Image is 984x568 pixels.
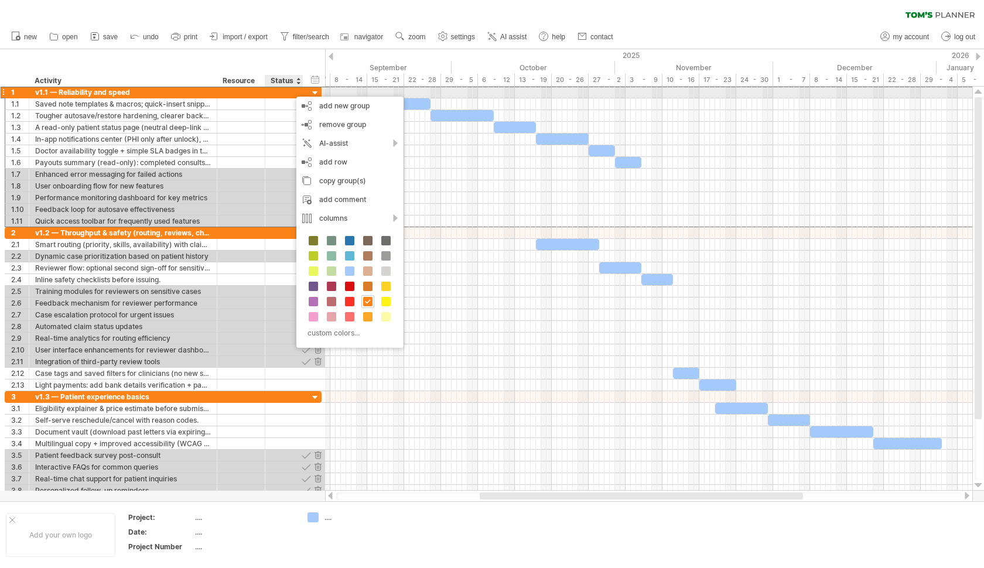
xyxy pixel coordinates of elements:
[184,33,197,41] span: print
[11,309,29,320] div: 2.7
[35,473,211,484] div: Real-time chat support for patient inquiries
[35,415,211,426] div: Self-serve reschedule/cancel with reason codes.
[847,74,884,86] div: 15 - 21
[408,33,425,41] span: zoom
[6,513,115,557] div: Add your own logo
[11,122,29,133] div: 1.3
[500,33,527,41] span: AI assist
[11,98,29,110] div: 1.1
[11,180,29,191] div: 1.8
[11,286,29,297] div: 2.5
[11,461,29,473] div: 3.6
[35,426,211,437] div: Document vault (download past letters via expiring links).
[8,29,40,45] a: new
[128,542,193,552] div: Project Number
[296,190,404,209] div: add comment
[35,333,211,344] div: Real-time analytics for routing efficiency
[11,110,29,121] div: 1.2
[11,426,29,437] div: 3.3
[293,61,452,74] div: September 2025
[11,192,29,203] div: 1.9
[404,74,441,86] div: 22 - 28
[11,145,29,156] div: 1.5
[11,473,29,484] div: 3.7
[11,344,29,355] div: 2.10
[302,325,394,341] div: custom colors...
[35,356,211,367] div: Integration of third-party review tools
[223,33,268,41] span: import / export
[35,215,211,227] div: Quick access toolbar for frequently used features
[435,29,479,45] a: settings
[35,204,211,215] div: Feedback loop for autosave effectiveness
[195,527,293,537] div: ....
[312,356,323,367] div: remove
[312,344,323,355] div: remove
[552,33,565,41] span: help
[35,368,211,379] div: Case tags and saved filters for clinicians (no new screens).
[35,461,211,473] div: Interactive FAQs for common queries
[35,344,211,355] div: User interface enhancements for reviewer dashboard
[590,33,613,41] span: contact
[127,29,162,45] a: undo
[11,415,29,426] div: 3.2
[35,87,211,98] div: v1.1 — Reliability and speed
[35,438,211,449] div: Multilingual copy + improved accessibility (WCAG 2.2 AA checks).
[35,145,211,156] div: Doctor availability toggle + simple SLA badges in the queue.
[296,153,404,172] div: add row
[11,333,29,344] div: 2.9
[339,29,387,45] a: navigator
[11,134,29,145] div: 1.4
[536,29,569,45] a: help
[810,74,847,86] div: 8 - 14
[35,134,211,145] div: In-app notifications center (PHI only after unlock), with simple preferences.
[954,33,975,41] span: log out
[484,29,530,45] a: AI assist
[300,344,312,355] div: approve
[35,286,211,297] div: Training modules for reviewers on sensitive cases
[128,527,193,537] div: Date:
[324,512,388,522] div: ....
[699,74,736,86] div: 17 - 23
[35,110,211,121] div: Tougher autosave/restore hardening, clearer background retry.
[319,120,366,129] span: remove group
[11,368,29,379] div: 2.12
[312,461,323,473] div: remove
[35,98,211,110] div: Saved note templates & macros; quick-insert snippets.
[773,74,810,86] div: 1 - 7
[35,450,211,461] div: Patient feedback survey post-consult
[11,87,29,98] div: 1
[223,75,258,87] div: Resource
[277,29,333,45] a: filter/search
[626,74,662,86] div: 3 - 9
[35,274,211,285] div: Inline safety checklists before issuing.
[884,74,921,86] div: 22 - 28
[128,512,193,522] div: Project:
[11,450,29,461] div: 3.5
[11,215,29,227] div: 1.11
[662,74,699,86] div: 10 - 16
[11,379,29,391] div: 2.13
[35,391,211,402] div: v1.3 — Patient experience basics
[24,33,37,41] span: new
[11,239,29,250] div: 2.1
[330,74,367,86] div: 8 - 14
[441,74,478,86] div: 29 - 5
[11,274,29,285] div: 2.4
[367,74,404,86] div: 15 - 21
[312,473,323,484] div: remove
[11,438,29,449] div: 3.4
[35,157,211,168] div: Payouts summary (read-only): completed consults, upcoming payouts (what’s done and what’s coming).
[87,29,121,45] a: save
[11,227,29,238] div: 2
[46,29,81,45] a: open
[35,192,211,203] div: Performance monitoring dashboard for key metrics
[35,180,211,191] div: User onboarding flow for new features
[575,29,617,45] a: contact
[11,356,29,367] div: 2.11
[168,29,201,45] a: print
[877,29,932,45] a: my account
[300,473,312,484] div: approve
[552,74,589,86] div: 20 - 26
[207,29,271,45] a: import / export
[35,379,211,391] div: Light payments: add bank details verification + payout alerts.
